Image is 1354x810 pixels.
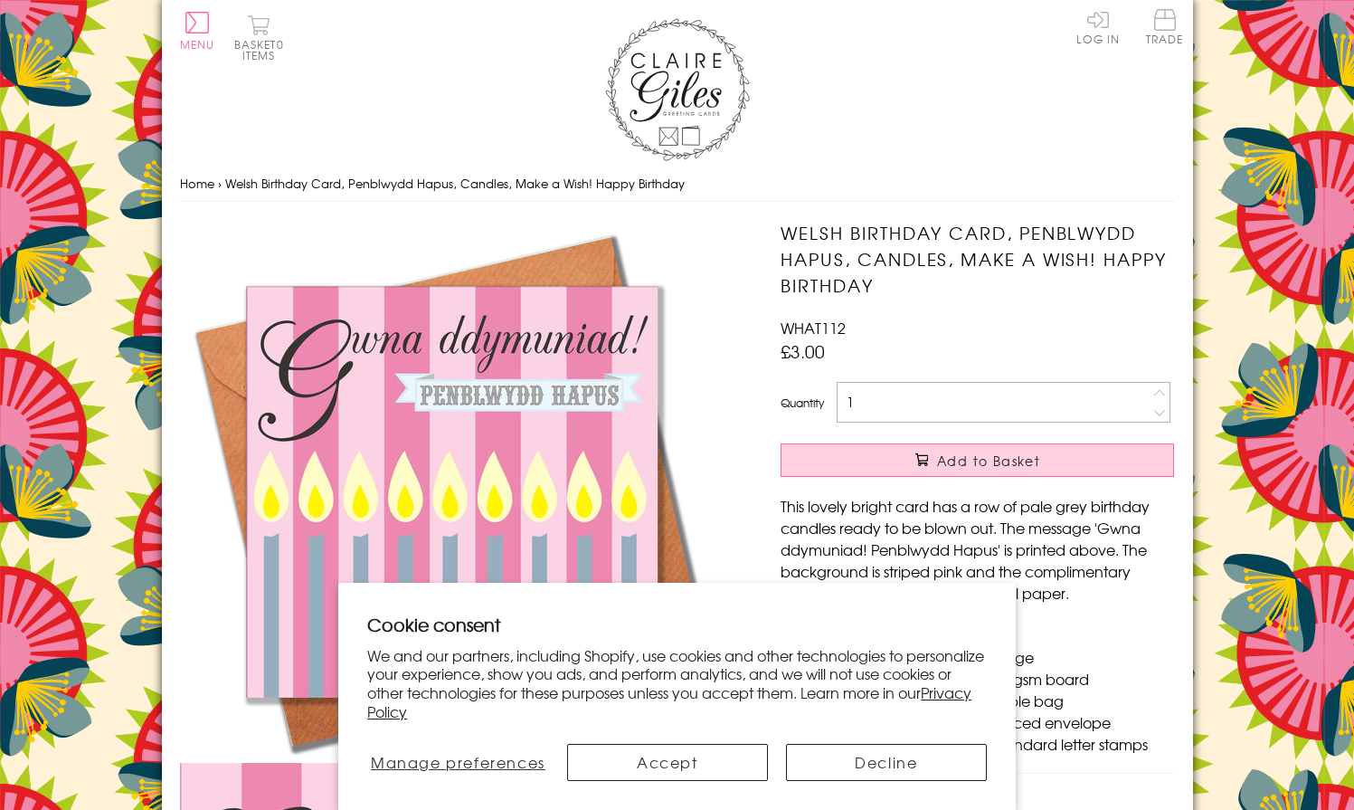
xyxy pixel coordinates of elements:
img: Welsh Birthday Card, Penblwydd Hapus, Candles, Make a Wish! Happy Birthday [180,220,723,763]
button: Basket0 items [234,14,284,61]
span: Trade [1146,9,1184,44]
a: Log In [1076,9,1120,44]
img: Claire Giles Greetings Cards [605,18,750,161]
button: Accept [567,744,768,781]
a: Privacy Policy [367,681,971,722]
span: › [218,175,222,192]
a: Trade [1146,9,1184,48]
h2: Cookie consent [367,612,987,637]
span: Add to Basket [937,452,1040,470]
button: Decline [786,744,987,781]
p: We and our partners, including Shopify, use cookies and other technologies to personalize your ex... [367,646,987,721]
span: 0 items [242,36,284,63]
nav: breadcrumbs [180,166,1175,203]
button: Menu [180,12,215,50]
h1: Welsh Birthday Card, Penblwydd Hapus, Candles, Make a Wish! Happy Birthday [781,220,1174,298]
span: Menu [180,36,215,52]
label: Quantity [781,395,824,411]
a: Home [180,175,214,192]
span: WHAT112 [781,317,846,338]
span: Manage preferences [371,751,545,773]
span: £3.00 [781,338,825,364]
p: This lovely bright card has a row of pale grey birthday candles ready to be blown out. The messag... [781,495,1174,604]
button: Manage preferences [367,744,548,781]
span: Welsh Birthday Card, Penblwydd Hapus, Candles, Make a Wish! Happy Birthday [225,175,685,192]
button: Add to Basket [781,443,1174,477]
